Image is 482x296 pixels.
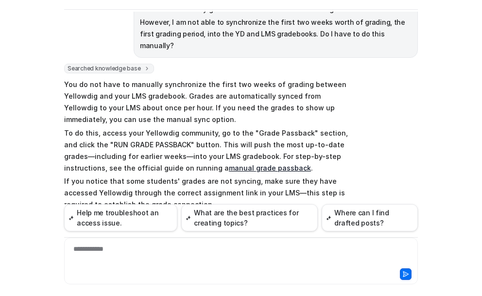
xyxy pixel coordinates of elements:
button: Where can I find drafted posts? [322,204,418,231]
p: You do not have to manually synchronize the first two weeks of grading between Yellowdig and your... [64,79,348,125]
p: To do this, access your Yellowdig community, go to the "Grade Passback" section, and click the "R... [64,127,348,174]
p: However, I am not able to synchronize the first two weeks worth of grading, the first grading per... [140,17,412,52]
span: Searched knowledge base [64,64,154,73]
a: manual grade passback [229,164,311,172]
p: If you notice that some students' grades are not syncing, make sure they have accessed Yellowdig ... [64,175,348,210]
button: What are the best practices for creating topics? [181,204,318,231]
button: Help me troubleshoot an access issue. [64,204,177,231]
